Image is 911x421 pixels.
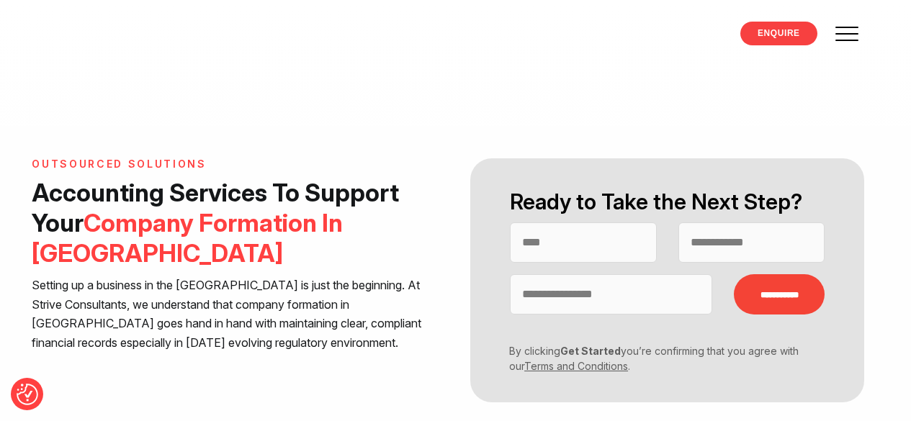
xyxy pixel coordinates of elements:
[510,187,825,217] h2: Ready to Take the Next Step?
[17,384,38,405] img: Revisit consent button
[32,276,439,352] p: Setting up a business in the [GEOGRAPHIC_DATA] is just the beginning. At Strive Consultants, we u...
[17,384,38,405] button: Consent Preferences
[456,158,879,402] form: Contact form
[32,178,439,268] h1: Accounting Services To Support Your
[560,345,621,357] strong: Get Started
[740,22,817,45] a: ENQUIRE
[499,343,814,374] p: By clicking you’re confirming that you agree with our .
[32,208,343,268] span: Company Formation In [GEOGRAPHIC_DATA]
[524,360,628,372] a: Terms and Conditions
[42,19,151,55] img: svg+xml;nitro-empty-id=MTU3OjExNQ==-1;base64,PHN2ZyB2aWV3Qm94PSIwIDAgNzU4IDI1MSIgd2lkdGg9Ijc1OCIg...
[32,158,439,171] h6: Outsourced Solutions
